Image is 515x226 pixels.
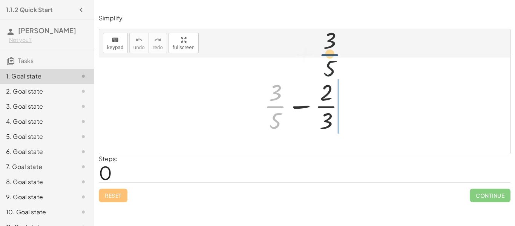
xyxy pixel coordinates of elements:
i: Task not started. [79,208,88,217]
div: 2. Goal state [6,87,67,96]
i: Task not started. [79,72,88,81]
span: keypad [107,45,124,50]
button: keyboardkeypad [103,33,128,53]
span: 0 [99,161,112,184]
span: [PERSON_NAME] [18,26,76,35]
i: undo [135,35,143,45]
i: Task not started. [79,192,88,201]
i: Task not started. [79,132,88,141]
div: 4. Goal state [6,117,67,126]
i: keyboard [112,35,119,45]
div: 8. Goal state [6,177,67,186]
button: fullscreen [169,33,199,53]
div: 3. Goal state [6,102,67,111]
button: undoundo [129,33,149,53]
div: 6. Goal state [6,147,67,156]
div: 7. Goal state [6,162,67,171]
div: 10. Goal state [6,208,67,217]
div: Not you? [9,36,88,44]
i: Task not started. [79,177,88,186]
i: redo [154,35,161,45]
i: Task not started. [79,117,88,126]
i: Task not started. [79,102,88,111]
p: Simplify. [99,14,510,23]
span: undo [133,45,145,50]
button: redoredo [149,33,167,53]
span: Tasks [18,57,34,65]
div: 5. Goal state [6,132,67,141]
i: Task not started. [79,162,88,171]
span: redo [153,45,163,50]
i: Task not started. [79,147,88,156]
div: 9. Goal state [6,192,67,201]
i: Task not started. [79,87,88,96]
span: fullscreen [173,45,195,50]
label: Steps: [99,155,118,163]
div: 1. Goal state [6,72,67,81]
h4: 1.1.2 Quick Start [6,5,53,14]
